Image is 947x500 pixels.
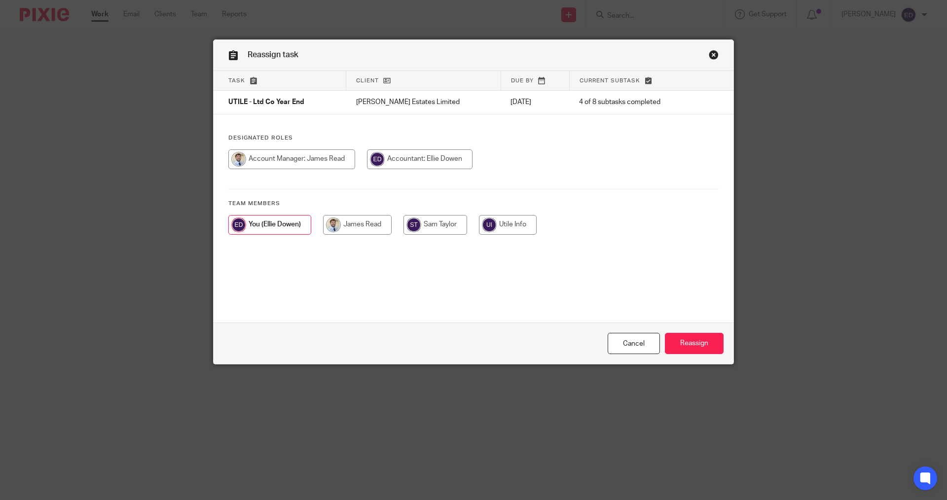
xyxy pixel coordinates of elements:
a: Close this dialog window [709,50,719,63]
span: UTILE - Ltd Co Year End [228,99,304,106]
p: [DATE] [510,97,559,107]
span: Client [356,78,379,83]
span: Task [228,78,245,83]
h4: Team members [228,200,719,208]
span: Reassign task [248,51,298,59]
p: [PERSON_NAME] Estates Limited [356,97,491,107]
span: Due by [511,78,534,83]
h4: Designated Roles [228,134,719,142]
a: Close this dialog window [608,333,660,354]
td: 4 of 8 subtasks completed [569,91,696,114]
input: Reassign [665,333,724,354]
span: Current subtask [580,78,640,83]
